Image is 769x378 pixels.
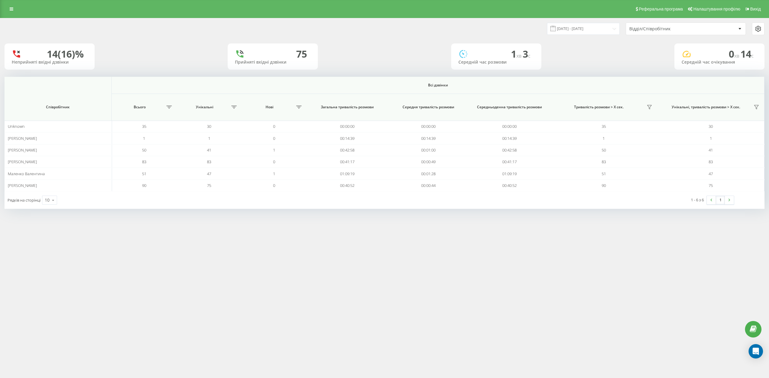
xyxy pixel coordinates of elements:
[142,171,146,176] span: 51
[629,26,701,31] div: Відділ/Співробітник
[709,183,713,188] span: 75
[709,124,713,129] span: 30
[8,197,41,203] span: Рядків на сторінці
[469,168,550,179] td: 01:09:19
[602,147,606,153] span: 50
[469,121,550,132] td: 00:00:00
[147,83,729,88] span: Всі дзвінки
[516,52,523,59] span: хв
[691,197,704,203] div: 1 - 6 з 6
[602,183,606,188] span: 90
[306,132,388,144] td: 00:14:39
[306,180,388,191] td: 00:40:52
[710,136,712,141] span: 1
[245,105,294,109] span: Нові
[207,124,211,129] span: 30
[207,171,211,176] span: 47
[734,52,740,59] span: хв
[180,105,229,109] span: Унікальні
[8,183,37,188] span: [PERSON_NAME]
[235,60,311,65] div: Прийняті вхідні дзвінки
[273,147,275,153] span: 1
[528,52,530,59] span: c
[553,105,644,109] span: Тривалість розмови > Х сек.
[511,47,523,60] span: 1
[709,171,713,176] span: 47
[388,121,469,132] td: 00:00:00
[709,147,713,153] span: 41
[207,183,211,188] span: 75
[388,132,469,144] td: 00:14:39
[682,60,757,65] div: Середній час очікування
[388,156,469,168] td: 00:00:49
[8,171,45,176] span: Маленко Валентина
[45,197,50,203] div: 10
[693,7,740,11] span: Налаштування профілю
[388,144,469,156] td: 00:01:00
[458,60,534,65] div: Середній час розмови
[602,171,606,176] span: 51
[142,159,146,164] span: 83
[394,105,462,109] span: Середня тривалість розмови
[306,121,388,132] td: 00:00:00
[142,183,146,188] span: 90
[207,159,211,164] span: 83
[8,147,37,153] span: [PERSON_NAME]
[313,105,381,109] span: Загальна тривалість розмови
[469,156,550,168] td: 00:41:17
[661,105,751,109] span: Унікальні, тривалість розмови > Х сек.
[469,144,550,156] td: 00:42:58
[716,196,725,204] a: 1
[306,144,388,156] td: 00:42:58
[8,159,37,164] span: [PERSON_NAME]
[639,7,683,11] span: Реферальна програма
[602,159,606,164] span: 83
[603,136,605,141] span: 1
[115,105,165,109] span: Всього
[388,180,469,191] td: 00:00:44
[8,136,37,141] span: [PERSON_NAME]
[469,180,550,191] td: 00:40:52
[273,183,275,188] span: 0
[273,171,275,176] span: 1
[208,136,210,141] span: 1
[142,147,146,153] span: 50
[273,124,275,129] span: 0
[476,105,543,109] span: Середньоденна тривалість розмови
[749,344,763,358] div: Open Intercom Messenger
[13,105,103,109] span: Співробітник
[750,7,761,11] span: Вихід
[143,136,145,141] span: 1
[12,60,87,65] div: Неприйняті вхідні дзвінки
[388,168,469,179] td: 00:01:28
[296,48,307,60] div: 75
[273,136,275,141] span: 0
[602,124,606,129] span: 35
[47,48,84,60] div: 14 (16)%
[740,47,754,60] span: 14
[306,168,388,179] td: 01:09:19
[469,132,550,144] td: 00:14:39
[523,47,530,60] span: 3
[142,124,146,129] span: 35
[306,156,388,168] td: 00:41:17
[207,147,211,153] span: 41
[751,52,754,59] span: c
[729,47,740,60] span: 0
[8,124,25,129] span: Unknown
[709,159,713,164] span: 83
[273,159,275,164] span: 0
